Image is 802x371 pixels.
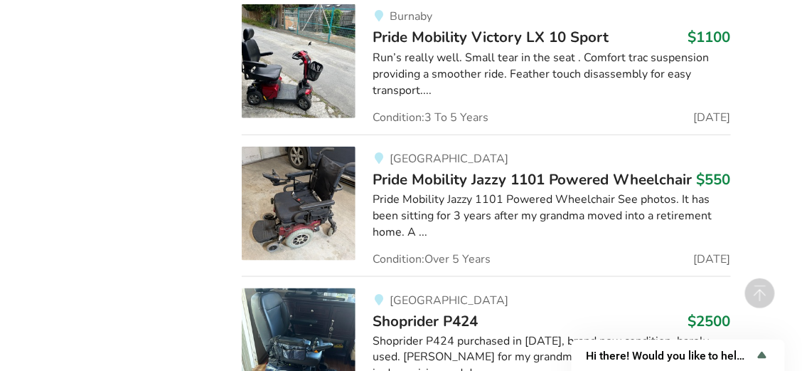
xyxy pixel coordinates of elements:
span: Pride Mobility Victory LX 10 Sport [373,27,609,47]
h3: $550 [697,170,731,189]
button: Show survey - Hi there! Would you like to help us improve AssistList? [586,347,771,364]
img: mobility-pride mobility victory lx 10 sport [242,4,355,118]
img: mobility-pride mobility jazzy 1101 powered wheelchair [242,147,355,261]
span: [DATE] [694,254,731,265]
span: [DATE] [694,112,731,123]
span: Hi there! Would you like to help us improve AssistList? [586,349,754,362]
span: [GEOGRAPHIC_DATA] [390,293,508,308]
h3: $2500 [688,312,731,330]
span: Condition: Over 5 Years [373,254,491,265]
span: Condition: 3 To 5 Years [373,112,488,123]
span: [GEOGRAPHIC_DATA] [390,151,508,167]
div: Run’s really well. Small tear in the seat . Comfort trac suspension providing a smoother ride. Fe... [373,50,730,99]
span: Burnaby [390,9,432,24]
span: Pride Mobility Jazzy 1101 Powered Wheelchair [373,169,692,189]
h3: $1100 [688,28,731,46]
a: mobility-pride mobility jazzy 1101 powered wheelchair[GEOGRAPHIC_DATA]Pride Mobility Jazzy 1101 P... [242,135,730,276]
div: Pride Mobility Jazzy 1101 Powered Wheelchair See photos. It has been sitting for 3 years after my... [373,192,730,241]
span: Shoprider P424 [373,311,478,331]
